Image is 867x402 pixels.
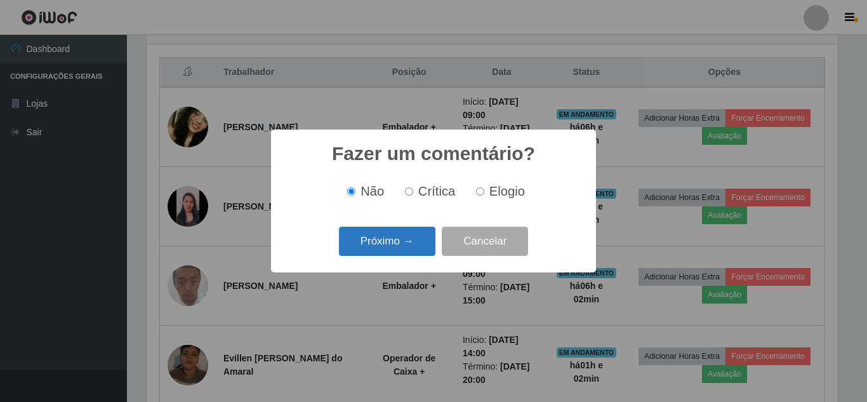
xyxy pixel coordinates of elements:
[339,227,435,257] button: Próximo →
[405,187,413,196] input: Crítica
[347,187,355,196] input: Não
[442,227,528,257] button: Cancelar
[489,184,525,198] span: Elogio
[361,184,384,198] span: Não
[476,187,484,196] input: Elogio
[418,184,456,198] span: Crítica
[332,142,535,165] h2: Fazer um comentário?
